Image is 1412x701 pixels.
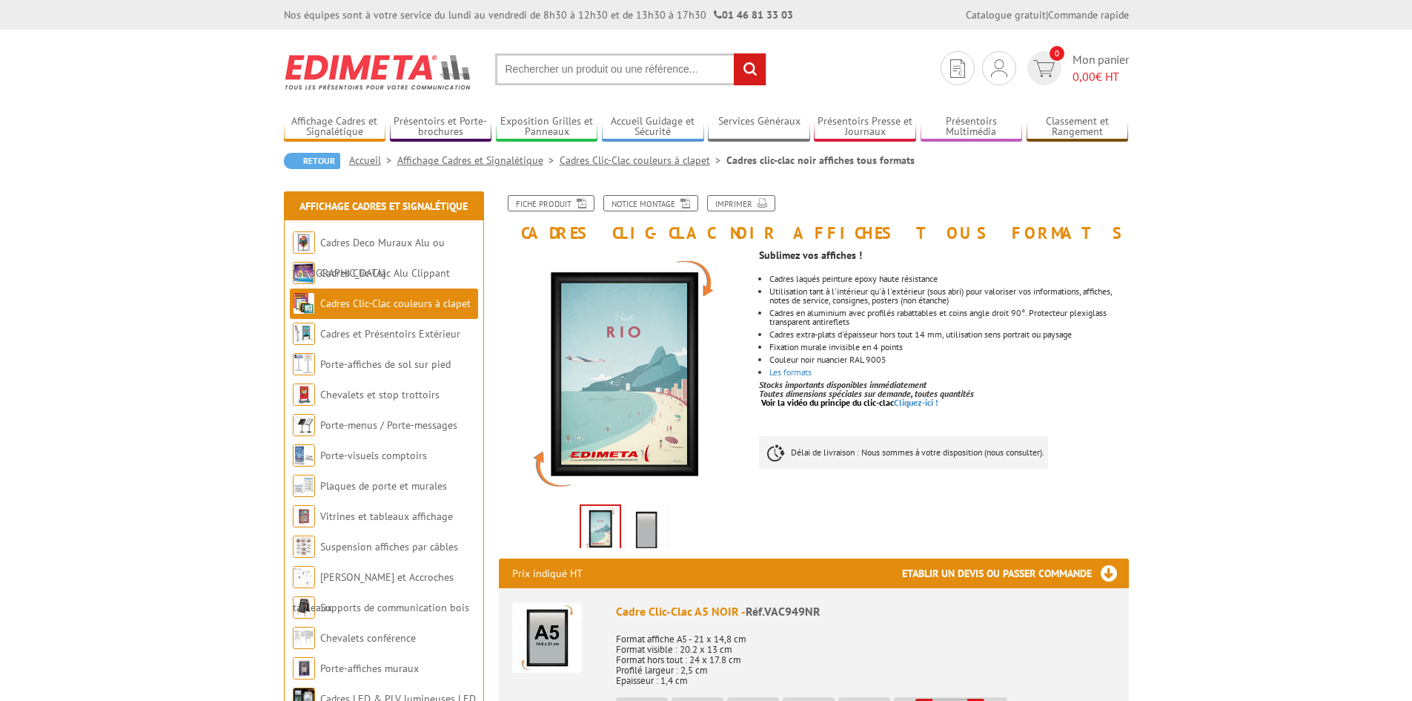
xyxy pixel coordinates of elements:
[349,154,397,167] a: Accueil
[320,510,453,523] a: Vitrines et tableaux affichage
[761,397,938,408] a: Voir la vidéo du principe du clic-clacCliquez-ici !
[320,358,451,371] a: Porte-affiches de sol sur pied
[759,251,1128,260] p: Sublimez vos affiches !
[320,327,460,340] a: Cadres et Présentoirs Extérieur
[320,631,416,645] a: Chevalets conférence
[616,603,1116,620] div: Cadre Clic-Clac A5 NOIR -
[284,7,793,22] div: Nos équipes sont à votre service du lundi au vendredi de 8h30 à 12h30 et de 13h30 à 17h30
[966,7,1129,22] div: |
[320,601,469,614] a: Supports de communication bois
[293,657,315,679] img: Porte-affiches muraux
[629,507,664,553] img: cadre_noir_vide.jpg
[397,154,560,167] a: Affichage Cadres et Signalétique
[293,384,315,406] img: Chevalets et stop trottoirs
[320,479,447,493] a: Plaques de porte et murales
[1027,115,1129,139] a: Classement et Rangement
[299,200,468,213] a: Affichage Cadres et Signalétique
[495,53,766,85] input: Rechercher un produit ou une référence...
[508,195,594,211] a: Fiche produit
[293,627,315,649] img: Chevalets conférence
[284,115,386,139] a: Affichage Cadres et Signalétique
[320,388,440,401] a: Chevalets et stop trottoirs
[293,566,315,588] img: Cimaises et Accroches tableaux
[921,115,1023,139] a: Présentoirs Multimédia
[293,236,445,280] a: Cadres Deco Muraux Alu ou [GEOGRAPHIC_DATA]
[320,449,427,462] a: Porte-visuels comptoirs
[1050,46,1064,61] span: 0
[320,662,419,675] a: Porte-affiches muraux
[602,115,704,139] a: Accueil Guidage et Sécurité
[769,274,1128,283] li: Cadres laqués peinture epoxy haute résistance
[293,570,454,614] a: [PERSON_NAME] et Accroches tableaux
[714,8,793,22] strong: 01 46 81 33 03
[769,309,1128,326] li: Cadres en aluminium avec profilés rabattables et coins angle droit 90°. Protecteur plexiglass tra...
[603,195,698,211] a: Notice Montage
[902,559,1129,588] h3: Etablir un devis ou passer commande
[769,330,1128,339] li: Cadres extra-plats d'épaisseur hors tout 14 mm, utilisation sens portrait ou paysage
[293,323,315,345] img: Cadres et Présentoirs Extérieur
[293,505,315,527] img: Vitrines et tableaux affichage
[769,355,1128,364] li: Couleur noir nuancier RAL 9005
[707,195,775,211] a: Imprimer
[512,603,582,673] img: Cadre Clic-Clac A5 NOIR
[759,388,974,399] em: Toutes dimensions spéciales sur demande, toutes quantités
[1073,51,1129,85] span: Mon panier
[759,436,1048,469] p: Délai de livraison : Nous sommes à votre disposition (nous consulter).
[1024,51,1129,85] a: devis rapide 0 Mon panier 0,00€ HT
[320,266,450,280] a: Cadres Clic-Clac Alu Clippant
[320,540,458,553] a: Suspension affiches par câbles
[293,414,315,436] img: Porte-menus / Porte-messages
[581,506,620,552] img: cadres_aluminium_clic_clac_vac949nr.jpg
[814,115,916,139] a: Présentoirs Presse et Journaux
[496,115,598,139] a: Exposition Grilles et Panneaux
[293,231,315,254] img: Cadres Deco Muraux Alu ou Bois
[293,292,315,315] img: Cadres Clic-Clac couleurs à clapet
[746,604,821,619] span: Réf.VAC949NR
[293,475,315,497] img: Plaques de porte et murales
[320,418,457,432] a: Porte-menus / Porte-messages
[499,249,749,499] img: cadres_aluminium_clic_clac_vac949nr.jpg
[734,53,766,85] input: rechercher
[991,59,1007,77] img: devis rapide
[1048,8,1129,22] a: Commande rapide
[512,559,583,588] p: Prix indiqué HT
[1033,60,1055,77] img: devis rapide
[320,297,471,310] a: Cadres Clic-Clac couleurs à clapet
[759,379,927,390] em: Stocks importants disponibles immédiatement
[1073,68,1129,85] span: € HT
[293,536,315,558] img: Suspension affiches par câbles
[293,444,315,467] img: Porte-visuels comptoirs
[769,343,1128,352] li: Fixation murale invisible en 4 points
[284,45,473,99] img: Edimeta
[966,8,1046,22] a: Catalogue gratuit
[1073,69,1096,84] span: 0,00
[708,115,810,139] a: Services Généraux
[390,115,492,139] a: Présentoirs et Porte-brochures
[769,366,812,378] a: Les formats
[293,353,315,375] img: Porte-affiches de sol sur pied
[950,59,965,78] img: devis rapide
[284,153,340,169] a: Retour
[616,624,1116,686] p: Format affiche A5 - 21 x 14,8 cm Format visible : 20.2 x 13 cm Format hors tout : 24 x 17.8 cm Pr...
[560,154,726,167] a: Cadres Clic-Clac couleurs à clapet
[761,397,894,408] span: Voir la vidéo du principe du clic-clac
[769,287,1128,305] li: Utilisation tant à l'intérieur qu'à l'extérieur (sous abri) pour valoriser vos informations, affi...
[726,153,915,168] li: Cadres clic-clac noir affiches tous formats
